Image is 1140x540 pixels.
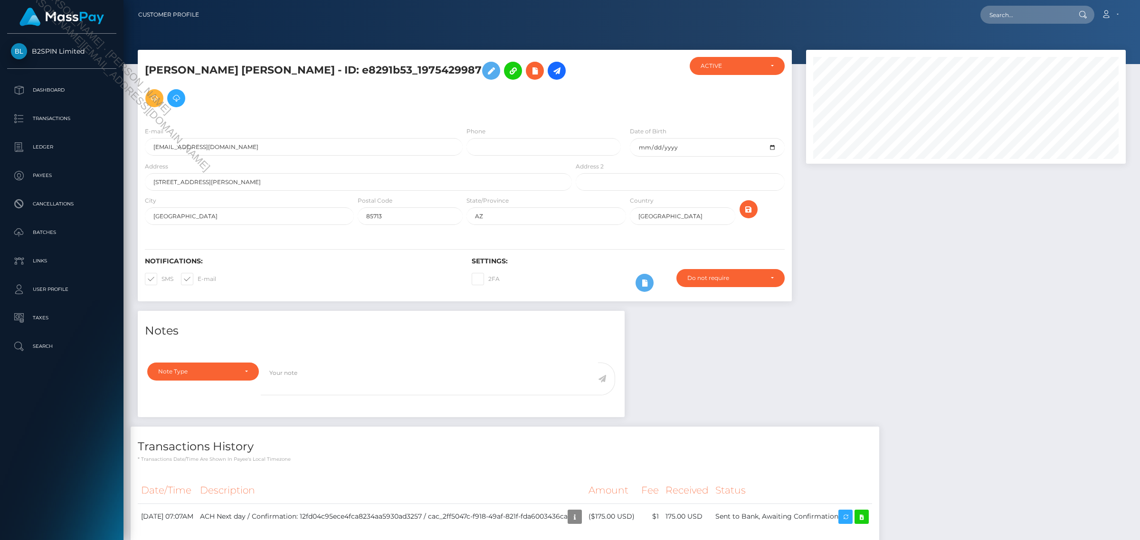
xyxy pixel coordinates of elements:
[630,127,666,136] label: Date of Birth
[147,363,259,381] button: Note Type
[145,162,168,171] label: Address
[145,196,156,205] label: City
[980,6,1070,24] input: Search...
[138,438,872,455] h4: Transactions History
[585,503,638,530] td: ($175.00 USD)
[662,477,712,503] th: Received
[7,335,116,358] a: Search
[466,196,509,205] label: State/Province
[138,5,199,25] a: Customer Profile
[7,249,116,273] a: Links
[548,62,566,80] a: Initiate Payout
[676,269,785,287] button: Do not require
[712,477,872,503] th: Status
[7,278,116,301] a: User Profile
[690,57,784,75] button: ACTIVE
[11,83,113,97] p: Dashboard
[138,477,197,503] th: Date/Time
[11,168,113,183] p: Payees
[145,127,163,136] label: E-mail
[19,8,104,26] img: MassPay Logo
[11,197,113,211] p: Cancellations
[7,78,116,102] a: Dashboard
[11,282,113,297] p: User Profile
[11,43,27,59] img: B2SPIN Limited
[701,62,762,70] div: ACTIVE
[138,456,872,463] p: * Transactions date/time are shown in payee's local timezone
[7,192,116,216] a: Cancellations
[7,164,116,187] a: Payees
[138,503,197,530] td: [DATE] 07:07AM
[630,196,654,205] label: Country
[145,57,567,112] h5: [PERSON_NAME] [PERSON_NAME] - ID: e8291b53_1975429987
[7,107,116,130] a: Transactions
[11,311,113,325] p: Taxes
[158,368,237,375] div: Note Type
[11,254,113,268] p: Links
[197,477,585,503] th: Description
[576,162,604,171] label: Address 2
[145,323,617,339] h4: Notes
[662,503,712,530] td: 175.00 USD
[585,477,638,503] th: Amount
[11,225,113,240] p: Batches
[638,477,662,503] th: Fee
[11,140,113,154] p: Ledger
[11,339,113,354] p: Search
[7,221,116,244] a: Batches
[466,127,485,136] label: Phone
[11,112,113,126] p: Transactions
[181,273,216,285] label: E-mail
[197,503,585,530] td: ACH Next day / Confirmation: 12fd04c95ece4fca8234aa5930ad3257 / cac_2ff5047c-f918-49af-821f-fda60...
[7,306,116,330] a: Taxes
[7,47,116,56] span: B2SPIN Limited
[145,257,457,265] h6: Notifications:
[687,274,763,282] div: Do not require
[472,273,500,285] label: 2FA
[358,196,392,205] label: Postal Code
[7,135,116,159] a: Ledger
[638,503,662,530] td: $1
[145,273,173,285] label: SMS
[472,257,784,265] h6: Settings:
[712,503,872,530] td: Sent to Bank, Awaiting Confirmation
